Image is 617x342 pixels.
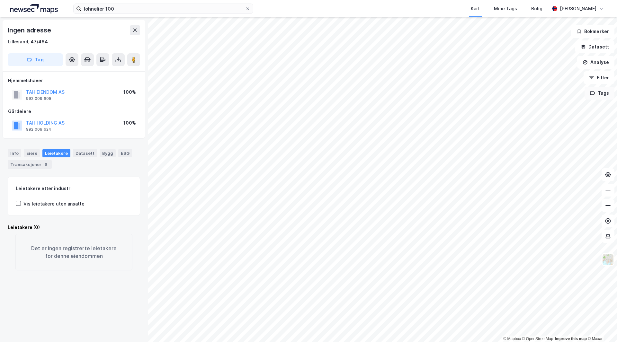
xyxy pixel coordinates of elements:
div: Transaksjoner [8,160,52,169]
div: Eiere [24,149,40,157]
div: Kontrollprogram for chat [585,311,617,342]
button: Bokmerker [571,25,614,38]
iframe: Chat Widget [585,311,617,342]
div: 100% [123,88,136,96]
div: 100% [123,119,136,127]
a: Mapbox [503,337,521,341]
button: Analyse [577,56,614,69]
button: Filter [584,71,614,84]
div: Leietakere etter industri [16,185,132,192]
div: Vis leietakere uten ansatte [23,200,85,208]
div: Info [8,149,21,157]
div: Datasett [73,149,97,157]
div: Mine Tags [494,5,517,13]
div: Leietakere [42,149,70,157]
div: Ingen adresse [8,25,52,35]
div: Lillesand, 47/464 [8,38,48,46]
div: 992 009 624 [26,127,51,132]
button: Tag [8,53,63,66]
div: 6 [43,161,49,168]
button: Tags [585,87,614,100]
img: Z [602,253,614,266]
div: ESG [118,149,132,157]
div: Bygg [100,149,116,157]
div: Hjemmelshaver [8,77,140,84]
a: Improve this map [555,337,587,341]
div: Gårdeiere [8,108,140,115]
div: [PERSON_NAME] [560,5,596,13]
input: Søk på adresse, matrikkel, gårdeiere, leietakere eller personer [81,4,245,13]
div: Kart [471,5,480,13]
img: logo.a4113a55bc3d86da70a041830d287a7e.svg [10,4,58,13]
div: Leietakere (0) [8,224,140,231]
button: Datasett [575,40,614,53]
div: 992 009 608 [26,96,51,101]
div: Bolig [531,5,542,13]
div: Det er ingen registrerte leietakere for denne eiendommen [15,234,132,270]
a: OpenStreetMap [522,337,553,341]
